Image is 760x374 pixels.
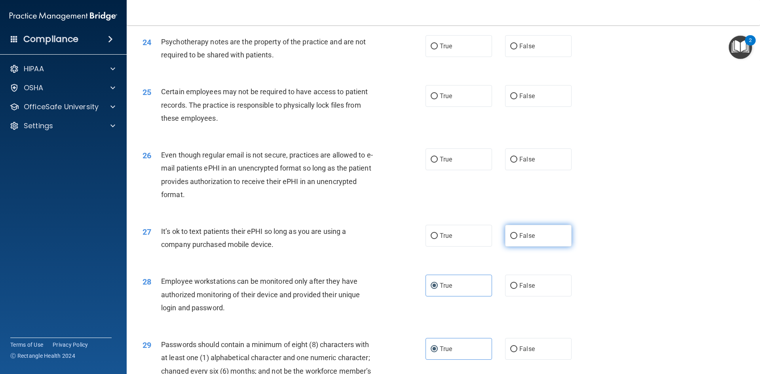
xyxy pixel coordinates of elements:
[142,87,151,97] span: 25
[24,64,44,74] p: HIPAA
[431,44,438,49] input: True
[510,346,517,352] input: False
[440,345,452,353] span: True
[9,83,115,93] a: OSHA
[440,42,452,50] span: True
[440,156,452,163] span: True
[142,277,151,287] span: 28
[440,92,452,100] span: True
[519,345,535,353] span: False
[161,227,346,249] span: It’s ok to text patients their ePHI so long as you are using a company purchased mobile device.
[23,34,78,45] h4: Compliance
[24,121,53,131] p: Settings
[53,341,88,349] a: Privacy Policy
[142,340,151,350] span: 29
[519,42,535,50] span: False
[142,38,151,47] span: 24
[431,346,438,352] input: True
[431,93,438,99] input: True
[10,352,75,360] span: Ⓒ Rectangle Health 2024
[24,102,99,112] p: OfficeSafe University
[161,151,373,199] span: Even though regular email is not secure, practices are allowed to e-mail patients ePHI in an unen...
[431,283,438,289] input: True
[10,341,43,349] a: Terms of Use
[510,283,517,289] input: False
[510,157,517,163] input: False
[519,282,535,289] span: False
[510,233,517,239] input: False
[519,156,535,163] span: False
[142,227,151,237] span: 27
[440,232,452,239] span: True
[510,93,517,99] input: False
[440,282,452,289] span: True
[142,151,151,160] span: 26
[729,36,752,59] button: Open Resource Center, 2 new notifications
[9,121,115,131] a: Settings
[161,87,368,122] span: Certain employees may not be required to have access to patient records. The practice is responsi...
[519,92,535,100] span: False
[431,233,438,239] input: True
[24,83,44,93] p: OSHA
[519,232,535,239] span: False
[161,38,366,59] span: Psychotherapy notes are the property of the practice and are not required to be shared with patie...
[9,8,117,24] img: PMB logo
[510,44,517,49] input: False
[9,64,115,74] a: HIPAA
[749,40,752,51] div: 2
[161,277,360,311] span: Employee workstations can be monitored only after they have authorized monitoring of their device...
[431,157,438,163] input: True
[9,102,115,112] a: OfficeSafe University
